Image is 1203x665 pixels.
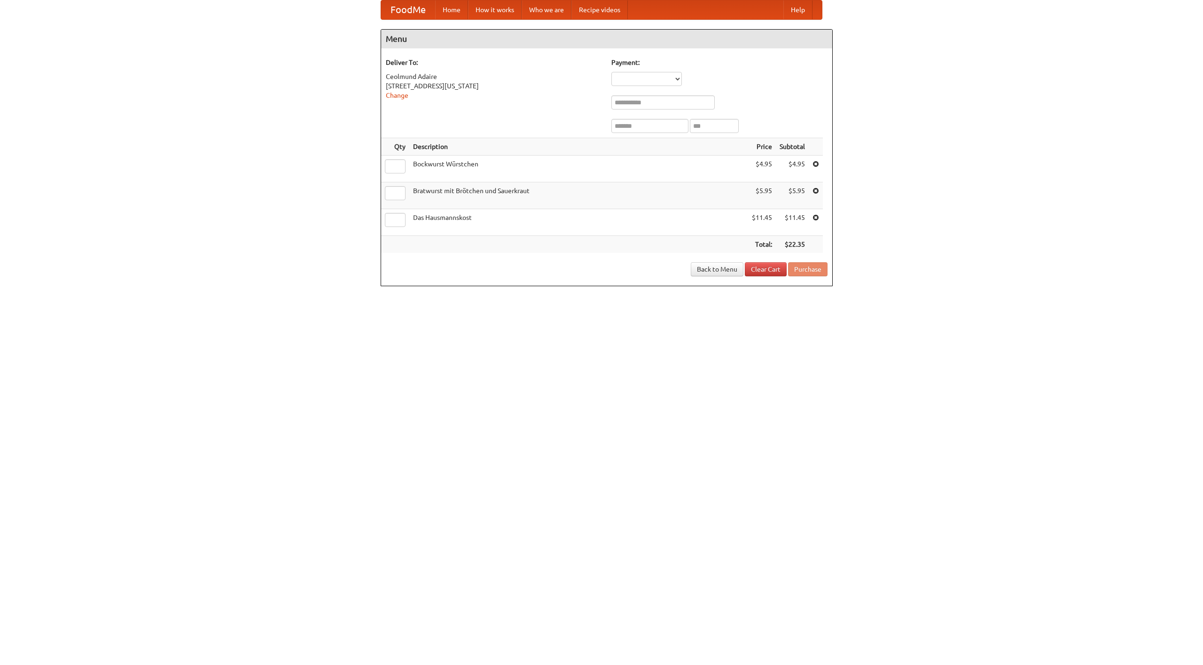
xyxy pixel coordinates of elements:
[381,30,832,48] h4: Menu
[386,58,602,67] h5: Deliver To:
[748,182,776,209] td: $5.95
[788,262,828,276] button: Purchase
[386,81,602,91] div: [STREET_ADDRESS][US_STATE]
[776,156,809,182] td: $4.95
[776,209,809,236] td: $11.45
[611,58,828,67] h5: Payment:
[409,182,748,209] td: Bratwurst mit Brötchen und Sauerkraut
[468,0,522,19] a: How it works
[381,0,435,19] a: FoodMe
[745,262,787,276] a: Clear Cart
[409,156,748,182] td: Bockwurst Würstchen
[571,0,628,19] a: Recipe videos
[748,236,776,253] th: Total:
[776,138,809,156] th: Subtotal
[435,0,468,19] a: Home
[748,138,776,156] th: Price
[522,0,571,19] a: Who we are
[783,0,812,19] a: Help
[386,72,602,81] div: Ceolmund Adaire
[386,92,408,99] a: Change
[381,138,409,156] th: Qty
[748,209,776,236] td: $11.45
[748,156,776,182] td: $4.95
[776,236,809,253] th: $22.35
[776,182,809,209] td: $5.95
[409,209,748,236] td: Das Hausmannskost
[691,262,743,276] a: Back to Menu
[409,138,748,156] th: Description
